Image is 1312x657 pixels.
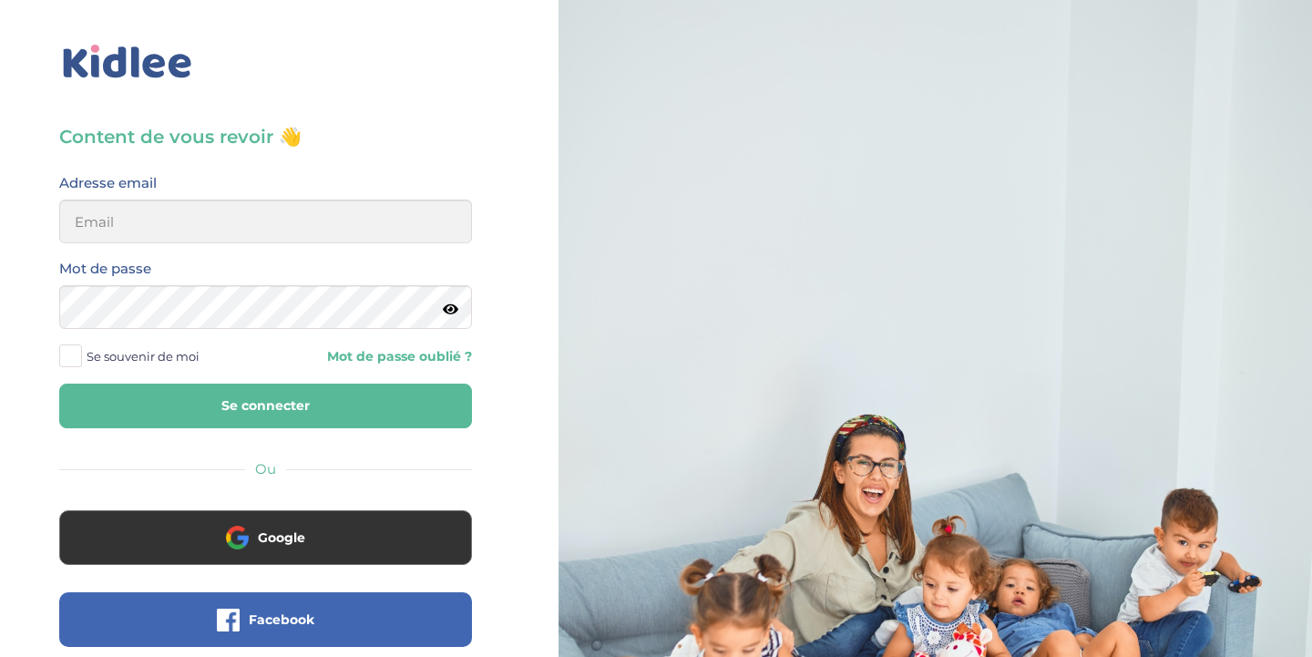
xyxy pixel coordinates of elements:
[217,609,240,631] img: facebook.png
[59,541,472,559] a: Google
[59,257,151,281] label: Mot de passe
[59,623,472,641] a: Facebook
[87,344,200,368] span: Se souvenir de moi
[59,384,472,428] button: Se connecter
[59,592,472,647] button: Facebook
[226,526,249,549] img: google.png
[249,611,314,629] span: Facebook
[59,41,196,83] img: logo_kidlee_bleu
[59,171,157,195] label: Adresse email
[255,460,276,477] span: Ou
[59,510,472,565] button: Google
[59,200,472,243] input: Email
[279,348,471,365] a: Mot de passe oublié ?
[258,529,305,547] span: Google
[59,124,472,149] h3: Content de vous revoir 👋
